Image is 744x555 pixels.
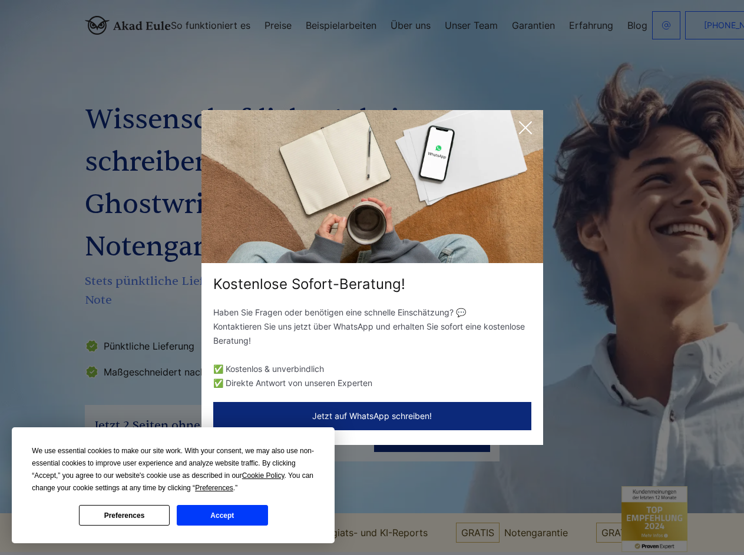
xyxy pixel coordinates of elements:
[12,427,335,543] div: Cookie Consent Prompt
[171,21,250,30] a: So funktioniert es
[213,305,531,348] p: Haben Sie Fragen oder benötigen eine schnelle Einschätzung? 💬 Kontaktieren Sie uns jetzt über Wha...
[213,362,531,376] li: ✅ Kostenlos & unverbindlich
[627,21,647,30] a: Blog
[32,445,315,494] div: We use essential cookies to make our site work. With your consent, we may also use non-essential ...
[213,376,531,390] li: ✅ Direkte Antwort von unseren Experten
[662,21,671,30] img: email
[79,505,170,526] button: Preferences
[201,110,543,263] img: exit
[242,471,285,480] span: Cookie Policy
[201,275,543,294] div: Kostenlose Sofort-Beratung!
[306,21,376,30] a: Beispielarbeiten
[85,16,171,35] img: logo
[177,505,267,526] button: Accept
[391,21,431,30] a: Über uns
[445,21,498,30] a: Unser Team
[569,21,613,30] a: Erfahrung
[264,21,292,30] a: Preise
[213,402,531,430] button: Jetzt auf WhatsApp schreiben!
[195,484,233,492] span: Preferences
[512,21,555,30] a: Garantien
